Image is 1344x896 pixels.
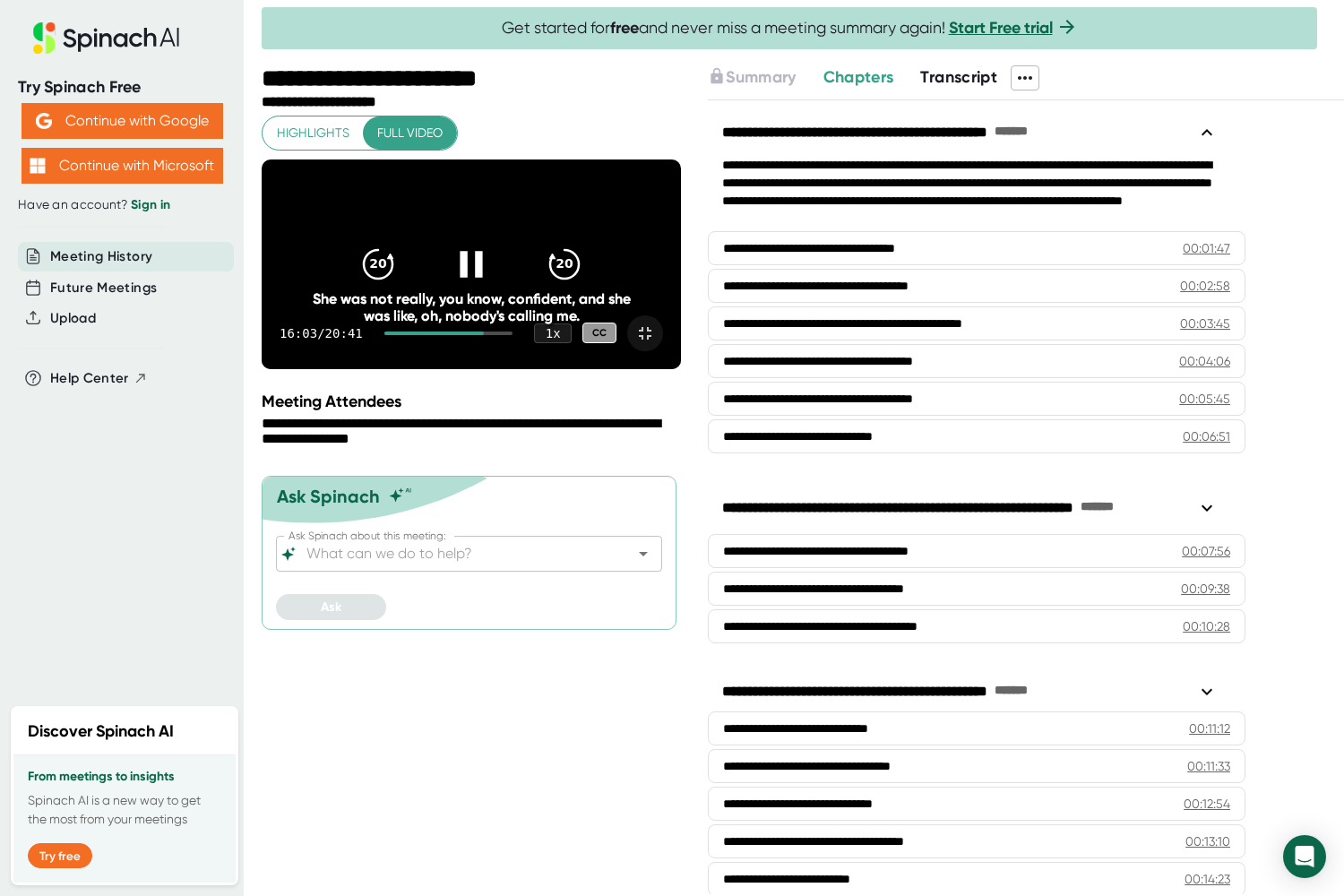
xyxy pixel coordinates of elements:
div: 00:04:06 [1179,352,1230,370]
div: 00:02:58 [1180,277,1230,295]
button: Meeting History [50,246,152,267]
div: 00:11:12 [1189,719,1230,737]
div: Ask Spinach [277,486,380,507]
span: Summary [726,67,796,87]
button: Ask [276,594,386,620]
span: Chapters [823,67,894,87]
button: Upload [50,308,96,329]
button: Transcript [920,65,997,90]
div: 00:07:56 [1182,542,1230,560]
div: 00:14:23 [1185,870,1230,888]
span: Full video [377,122,443,144]
div: 00:01:47 [1183,239,1230,257]
div: Try Spinach Free [18,77,226,98]
h2: Discover Spinach AI [28,719,174,744]
div: 00:13:10 [1185,832,1230,850]
button: Chapters [823,65,894,90]
div: Open Intercom Messenger [1283,835,1326,878]
div: She was not really, you know, confident, and she was like, oh, nobody's calling me. [304,290,640,324]
div: 1 x [534,323,572,343]
div: 16:03 / 20:41 [280,326,363,340]
span: Get started for and never miss a meeting summary again! [502,18,1078,39]
span: Ask [321,599,341,615]
a: Start Free trial [949,18,1053,38]
p: Spinach AI is a new way to get the most from your meetings [28,791,221,829]
button: Help Center [50,368,148,389]
div: 00:10:28 [1183,617,1230,635]
button: Try free [28,843,92,868]
div: 00:05:45 [1179,390,1230,408]
img: Aehbyd4JwY73AAAAAElFTkSuQmCC [36,113,52,129]
a: Sign in [131,197,170,212]
button: Continue with Microsoft [22,148,223,184]
div: Have an account? [18,197,226,213]
span: Help Center [50,368,129,389]
h3: From meetings to insights [28,770,221,784]
button: Open [631,541,656,566]
button: Future Meetings [50,278,157,298]
input: What can we do to help? [303,541,604,566]
button: Full video [363,116,457,150]
button: Continue with Google [22,103,223,139]
button: Highlights [263,116,364,150]
div: 00:09:38 [1181,580,1230,598]
div: 00:06:51 [1183,427,1230,445]
div: 00:11:33 [1187,757,1230,775]
div: Meeting Attendees [262,392,685,411]
div: 00:03:45 [1180,314,1230,332]
span: Transcript [920,67,997,87]
span: Highlights [277,122,349,144]
b: free [610,18,639,38]
div: CC [582,323,616,343]
div: 00:12:54 [1184,795,1230,813]
button: Summary [708,65,796,90]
